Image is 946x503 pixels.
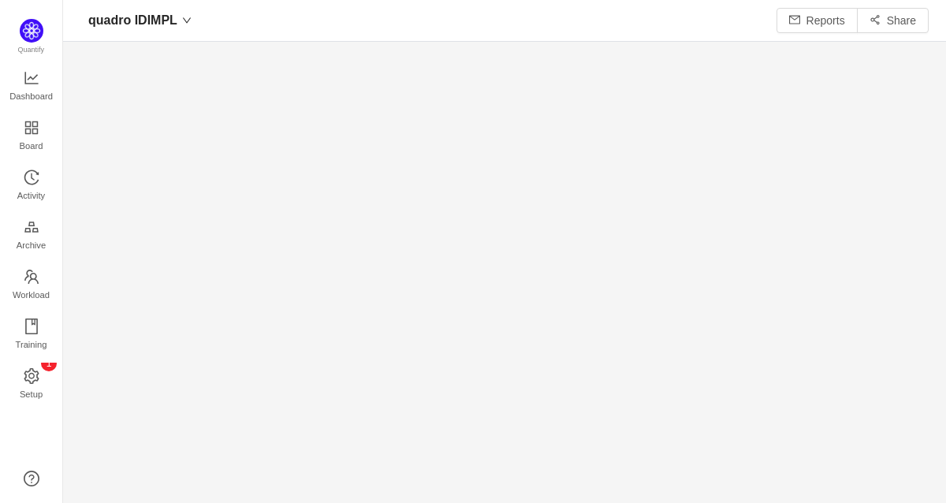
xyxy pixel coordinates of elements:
span: Workload [13,279,50,311]
i: icon: appstore [24,120,39,136]
button: icon: share-altShare [857,8,929,33]
i: icon: line-chart [24,70,39,86]
span: Board [20,130,43,162]
a: Archive [24,220,39,251]
p: 1 [46,356,51,371]
span: quadro IDIMPL [88,8,177,33]
i: icon: team [24,269,39,285]
i: icon: book [24,319,39,334]
a: Dashboard [24,71,39,102]
i: icon: setting [24,368,39,384]
span: Setup [20,378,43,410]
img: Quantify [20,19,43,43]
span: Archive [17,229,46,261]
a: Training [24,319,39,351]
span: Activity [17,180,45,211]
a: Board [24,121,39,152]
a: icon: settingSetup [24,369,39,401]
span: Quantify [18,46,45,54]
i: icon: down [182,16,192,25]
a: Workload [24,270,39,301]
button: icon: mailReports [777,8,858,33]
a: Activity [24,170,39,202]
span: Training [15,329,47,360]
span: Dashboard [9,80,53,112]
sup: 1 [41,356,57,371]
i: icon: history [24,170,39,185]
i: icon: gold [24,219,39,235]
a: icon: question-circle [24,471,39,486]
